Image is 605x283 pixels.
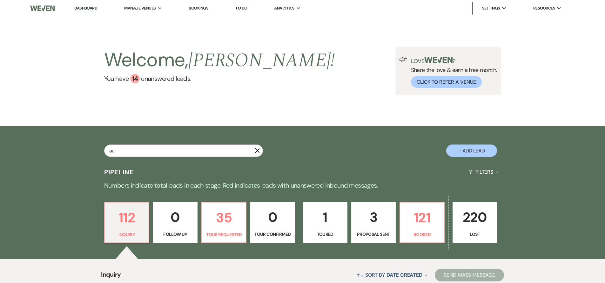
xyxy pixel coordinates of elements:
[411,76,482,88] button: Click to Refer a Venue
[303,202,347,243] a: 1Toured
[206,207,242,228] p: 35
[235,5,247,11] a: To Do
[435,269,504,281] button: Send Mass Message
[533,5,555,11] span: Resources
[74,180,531,190] p: Numbers indicate total leads in each stage. Red indicates leads with unanswered inbound messages.
[399,57,407,62] img: loud-speaker-illustration.svg
[189,5,208,11] a: Bookings
[104,168,134,177] h3: Pipeline
[188,46,335,75] span: [PERSON_NAME] !
[157,207,193,228] p: 0
[104,145,263,157] input: Search by name, event date, email address or phone number
[307,207,343,228] p: 1
[482,5,500,11] span: Settings
[157,231,193,238] p: Follow Up
[74,5,97,11] a: Dashboard
[30,2,54,15] img: Weven Logo
[250,202,295,243] a: 0Tour Confirmed
[130,74,140,83] div: 14
[274,5,294,11] span: Analytics
[407,57,497,88] div: Share the love & earn a free month.
[446,145,497,157] button: + Add Lead
[104,74,335,83] a: You have 14 unanswered leads.
[206,231,242,238] p: Tour Requested
[254,207,291,228] p: 0
[307,231,343,238] p: Toured
[387,272,422,278] span: Date Created
[254,231,291,238] p: Tour Confirmed
[404,231,440,238] p: Booked
[355,207,392,228] p: 3
[124,5,156,11] span: Manage Venues
[109,207,145,228] p: 112
[201,202,246,243] a: 35Tour Requested
[153,202,198,243] a: 0Follow Up
[356,272,364,278] span: ↑↓
[355,231,392,238] p: Proposal Sent
[404,207,440,228] p: 121
[466,164,501,180] button: Filters
[351,202,396,243] a: 3Proposal Sent
[457,207,493,228] p: 220
[457,231,493,238] p: Lost
[424,57,453,63] img: weven-logo-green.svg
[104,47,335,74] h2: Welcome,
[400,202,445,243] a: 121Booked
[109,231,145,238] p: Inquiry
[411,57,497,64] p: Love ?
[453,202,497,243] a: 220Lost
[104,202,149,243] a: 112Inquiry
